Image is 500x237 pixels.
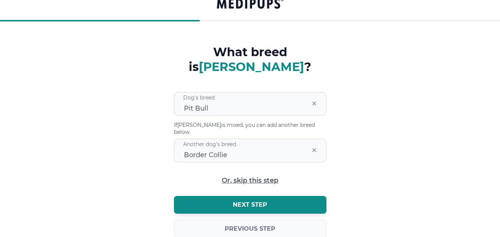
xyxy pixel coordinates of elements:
[174,122,326,136] p: If [PERSON_NAME] is mixed, you can add another breed below.
[222,177,278,184] button: Or, skip this step
[174,45,326,74] h3: What breed is ?
[233,201,267,209] span: Next step
[174,196,326,214] button: Next step
[225,225,275,233] span: Previous step
[199,60,304,74] span: [PERSON_NAME]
